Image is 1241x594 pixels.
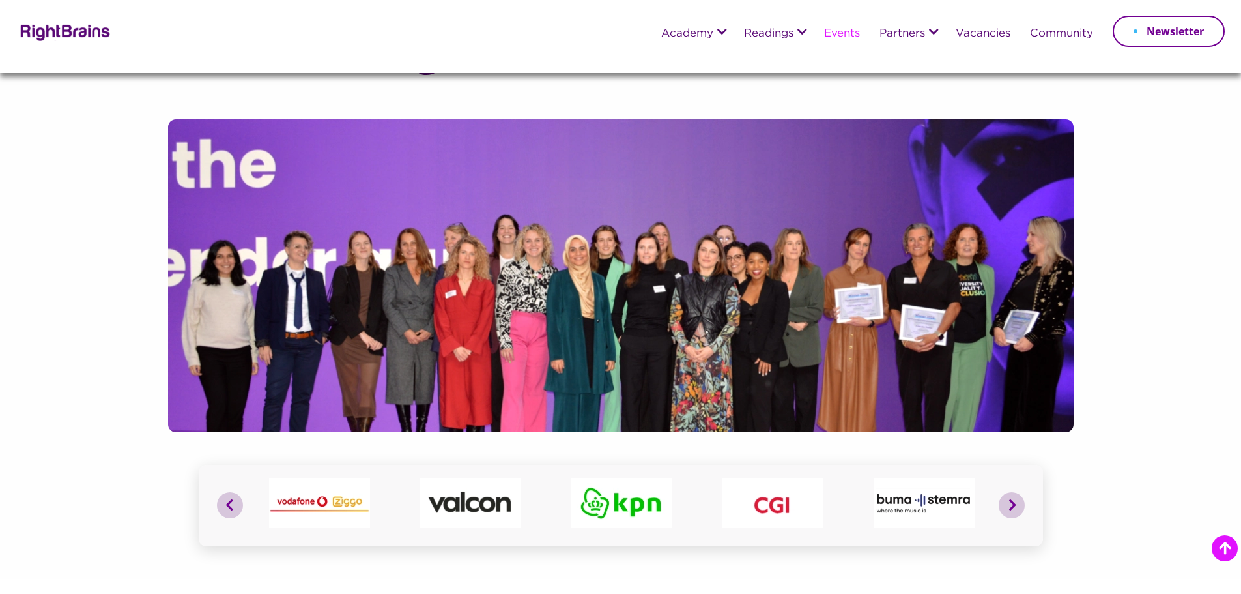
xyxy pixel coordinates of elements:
a: Newsletter [1113,16,1225,47]
button: Previous [217,492,243,518]
a: Vacancies [956,28,1010,40]
a: Partners [879,28,925,40]
img: Rightbrains [16,22,111,41]
a: Community [1030,28,1093,40]
a: Events [824,28,860,40]
a: Academy [661,28,713,40]
a: Readings [744,28,793,40]
button: Next [999,492,1025,518]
